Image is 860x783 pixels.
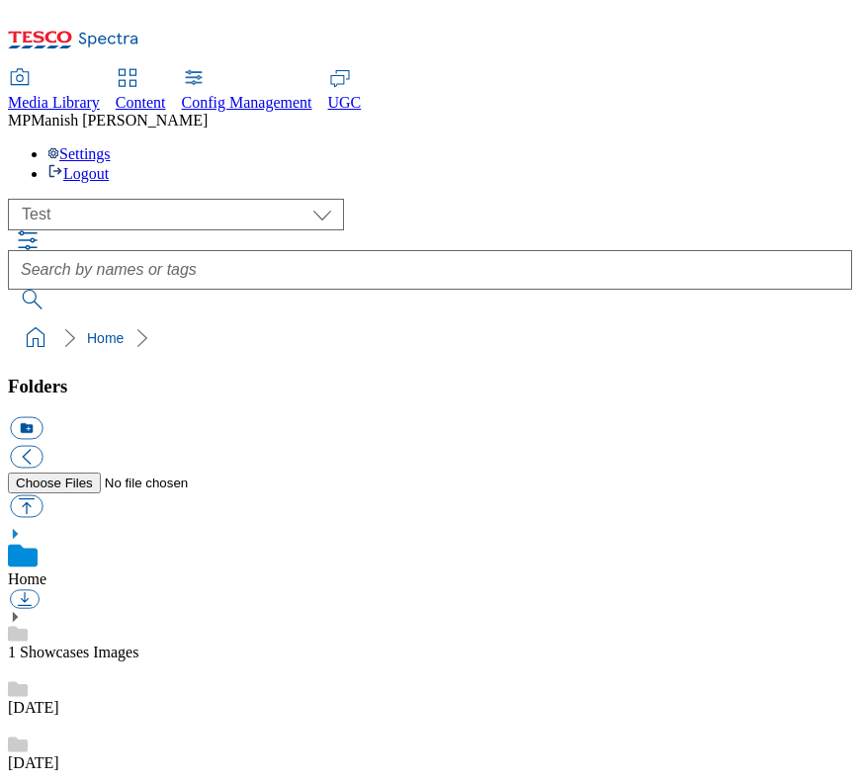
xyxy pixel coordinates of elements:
[8,644,138,660] a: 1 Showcases Images
[8,319,852,357] nav: breadcrumb
[182,70,312,112] a: Config Management
[87,330,124,346] a: Home
[47,165,109,182] a: Logout
[8,70,100,112] a: Media Library
[8,94,100,111] span: Media Library
[182,94,312,111] span: Config Management
[8,376,852,397] h3: Folders
[8,250,852,290] input: Search by names or tags
[116,70,166,112] a: Content
[328,94,362,111] span: UGC
[8,754,59,771] a: [DATE]
[20,322,51,354] a: home
[328,70,362,112] a: UGC
[8,570,46,587] a: Home
[31,112,208,129] span: Manish [PERSON_NAME]
[8,112,31,129] span: MP
[47,145,111,162] a: Settings
[116,94,166,111] span: Content
[8,699,59,716] a: [DATE]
